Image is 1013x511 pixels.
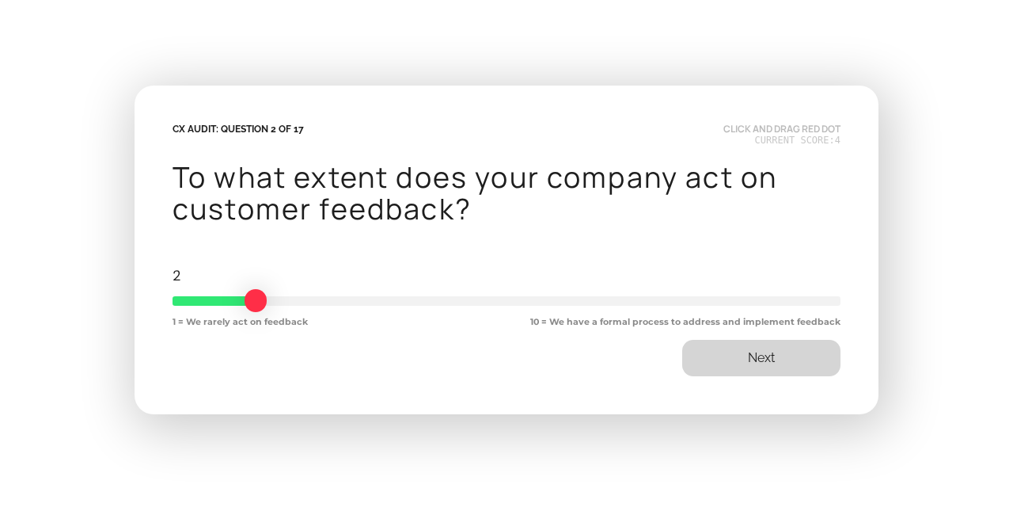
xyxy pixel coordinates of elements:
label: To what extent does your company act on customer feedback? [173,162,840,225]
div: 1 = We rarely act on feedback [173,315,308,328]
span: 4 [835,135,840,146]
form: CX Audit Info [135,86,878,414]
div: CX Audit: Question 2 of 17 [173,124,304,146]
div: click and drag red dot [723,124,840,146]
div: Feedback_Action_Implementation [245,289,267,312]
span: 2 [173,266,180,285]
div: 10 = We have a formal process to address and implement feedback [530,315,840,328]
code: Current Score: [755,135,840,146]
a: Next [682,340,840,376]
